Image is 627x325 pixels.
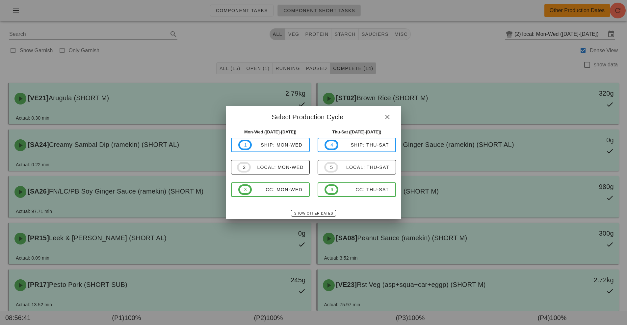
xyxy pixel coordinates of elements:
[318,160,396,174] button: 5local: Thu-Sat
[338,187,389,192] div: CC: Thu-Sat
[318,138,396,152] button: 4ship: Thu-Sat
[294,212,333,215] span: Show Other Dates
[332,129,381,134] strong: Thu-Sat ([DATE]-[DATE])
[243,164,245,171] span: 2
[231,160,310,174] button: 2local: Mon-Wed
[252,187,302,192] div: CC: Mon-Wed
[338,142,389,148] div: ship: Thu-Sat
[244,186,247,193] span: 3
[252,142,302,148] div: ship: Mon-Wed
[338,165,389,170] div: local: Thu-Sat
[231,138,310,152] button: 1ship: Mon-Wed
[251,165,304,170] div: local: Mon-Wed
[330,186,333,193] span: 6
[291,210,336,217] button: Show Other Dates
[231,182,310,197] button: 3CC: Mon-Wed
[330,141,333,149] span: 4
[244,129,297,134] strong: Mon-Wed ([DATE]-[DATE])
[330,164,332,171] span: 5
[226,106,401,126] div: Select Production Cycle
[318,182,396,197] button: 6CC: Thu-Sat
[244,141,247,149] span: 1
